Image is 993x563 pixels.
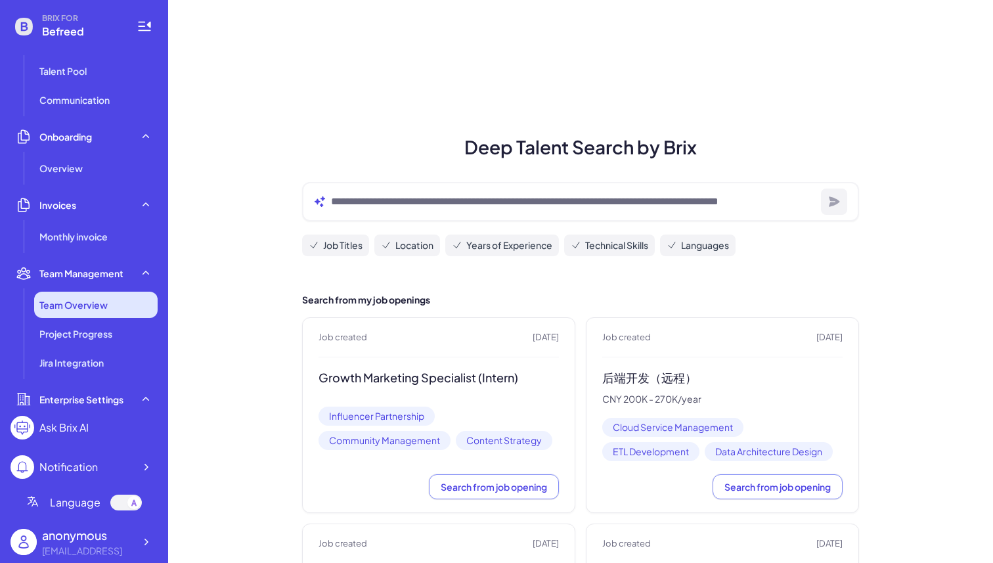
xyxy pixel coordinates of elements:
[39,130,92,143] span: Onboarding
[39,420,89,436] div: Ask Brix AI
[39,230,108,243] span: Monthly invoice
[456,431,552,450] span: Content Strategy
[319,431,451,450] span: Community Management
[602,371,843,386] h3: 后端开发（远程）
[533,537,559,551] span: [DATE]
[39,459,98,475] div: Notification
[50,495,100,510] span: Language
[533,331,559,344] span: [DATE]
[816,537,843,551] span: [DATE]
[42,24,121,39] span: Befreed
[713,474,843,499] button: Search from job opening
[681,238,729,252] span: Languages
[39,64,87,78] span: Talent Pool
[39,393,123,406] span: Enterprise Settings
[42,526,134,544] div: anonymous
[724,481,831,493] span: Search from job opening
[395,238,433,252] span: Location
[602,394,843,405] p: CNY 200K - 270K/year
[816,331,843,344] span: [DATE]
[39,162,83,175] span: Overview
[466,238,552,252] span: Years of Experience
[319,537,367,551] span: Job created
[705,442,833,461] span: Data Architecture Design
[39,356,104,369] span: Jira Integration
[319,331,367,344] span: Job created
[42,544,134,558] div: Jisongliu@befreed.ai
[39,327,112,340] span: Project Progress
[39,93,110,106] span: Communication
[602,418,743,437] span: Cloud Service Management
[286,133,875,161] h1: Deep Talent Search by Brix
[602,442,699,461] span: ETL Development
[39,267,123,280] span: Team Management
[42,13,121,24] span: BRIX FOR
[441,481,547,493] span: Search from job opening
[602,537,651,551] span: Job created
[429,474,559,499] button: Search from job opening
[39,298,108,311] span: Team Overview
[323,238,363,252] span: Job Titles
[11,529,37,555] img: user_logo.png
[39,198,76,212] span: Invoices
[319,371,559,386] h3: Growth Marketing Specialist (Intern)
[602,331,651,344] span: Job created
[302,293,859,307] h2: Search from my job openings
[585,238,648,252] span: Technical Skills
[319,407,435,426] span: Influencer Partnership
